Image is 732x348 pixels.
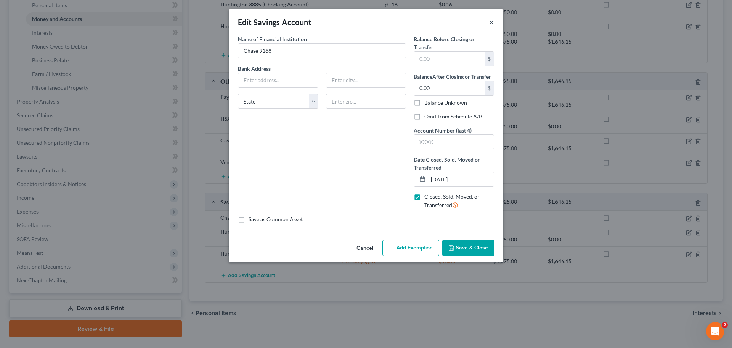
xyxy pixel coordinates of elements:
[424,99,467,107] label: Balance Unknown
[432,73,491,80] span: After Closing or Transfer
[485,52,494,66] div: $
[414,135,494,149] input: XXXX
[326,94,406,109] input: Enter zip...
[238,36,307,42] span: Name of Financial Institution
[414,81,485,95] input: 0.00
[428,172,494,186] input: MM/DD/YYYY
[234,65,410,73] label: Bank Address
[442,240,494,256] button: Save & Close
[350,241,379,256] button: Cancel
[424,193,480,208] span: Closed, Sold, Moved, or Transferred
[414,156,480,171] span: Date Closed, Sold, Moved or Transferred
[238,73,318,87] input: Enter address...
[249,215,303,223] label: Save as Common Asset
[414,52,485,66] input: 0.00
[238,44,406,58] input: Enter name...
[382,240,439,256] button: Add Exemption
[414,126,472,134] label: Account Number (last 4)
[424,113,482,120] label: Omit from Schedule A/B
[414,35,494,51] label: Balance Before Closing or Transfer
[326,73,406,87] input: Enter city...
[485,81,494,95] div: $
[489,18,494,27] button: ×
[238,17,311,28] div: Edit Savings Account
[722,322,728,328] span: 2
[706,322,724,340] iframe: Intercom live chat
[414,73,491,81] label: Balance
